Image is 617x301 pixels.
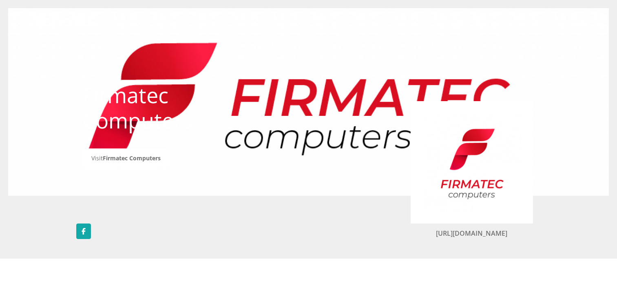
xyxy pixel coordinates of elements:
a: STORES [82,70,100,77]
button: Get Started [476,14,536,34]
a: Help [552,19,567,30]
img: Mobicred [29,14,91,27]
span: Firmatec Computers [103,154,161,162]
a: Follow Firmatec Computers on Facebook [76,224,91,239]
img: Firmatec Computers [423,113,521,211]
a: VisitFirmatec Computers [82,148,170,168]
h1: Firmatec Computers [82,82,264,133]
a: [URL][DOMAIN_NAME] [436,229,507,238]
